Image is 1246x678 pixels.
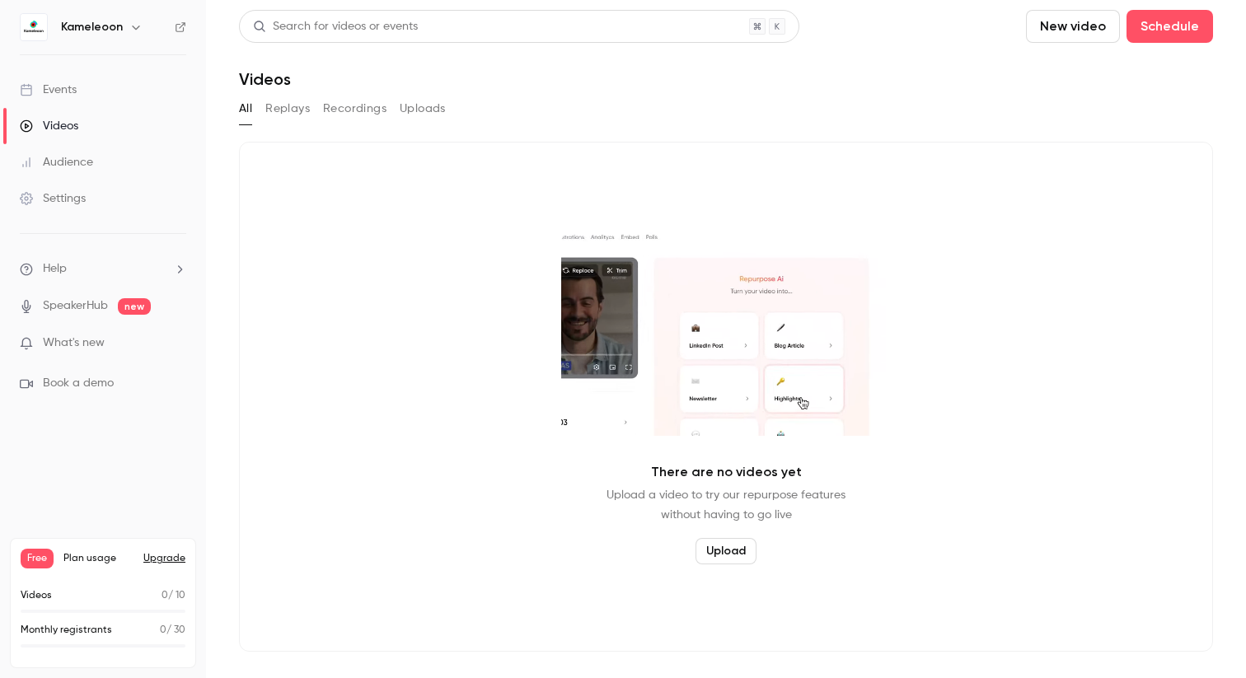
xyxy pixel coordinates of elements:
img: Kameleoon [21,14,47,40]
div: Search for videos or events [253,18,418,35]
p: / 10 [162,588,185,603]
li: help-dropdown-opener [20,260,186,278]
h1: Videos [239,69,291,89]
span: What's new [43,334,105,352]
iframe: Noticeable Trigger [166,336,186,351]
p: Monthly registrants [21,623,112,638]
button: Upgrade [143,552,185,565]
h6: Kameleoon [61,19,123,35]
button: New video [1026,10,1120,43]
span: 0 [162,591,168,601]
p: There are no videos yet [651,462,802,482]
button: Upload [696,538,756,564]
span: Book a demo [43,375,114,392]
div: Audience [20,154,93,171]
div: Settings [20,190,86,207]
p: Videos [21,588,52,603]
div: Events [20,82,77,98]
span: 0 [160,625,166,635]
p: Upload a video to try our repurpose features without having to go live [607,485,845,525]
button: All [239,96,252,122]
div: Videos [20,118,78,134]
span: Free [21,549,54,568]
span: new [118,298,151,315]
button: Replays [265,96,310,122]
button: Uploads [400,96,446,122]
span: Help [43,260,67,278]
button: Recordings [323,96,386,122]
p: / 30 [160,623,185,638]
section: Videos [239,10,1213,668]
span: Plan usage [63,552,133,565]
button: Schedule [1127,10,1213,43]
a: SpeakerHub [43,297,108,315]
